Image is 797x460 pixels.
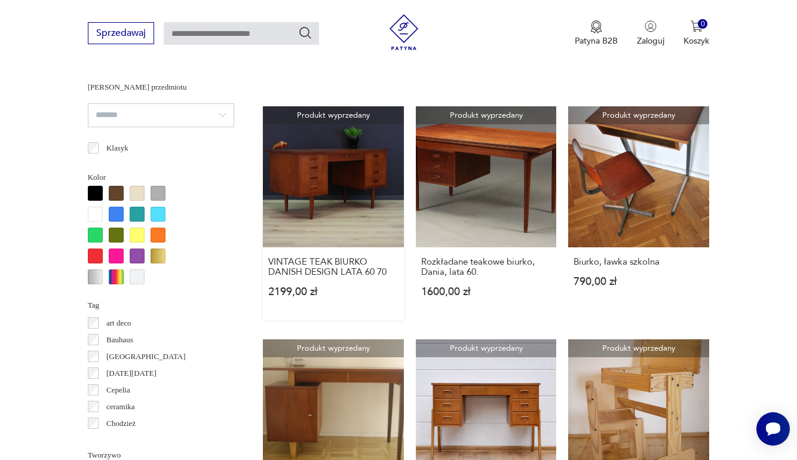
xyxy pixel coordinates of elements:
[88,30,154,38] a: Sprzedawaj
[575,35,618,47] p: Patyna B2B
[568,106,709,320] a: Produkt wyprzedanyBiurko, ławka szkolnaBiurko, ławka szkolna790,00 zł
[698,19,708,29] div: 0
[590,20,602,33] img: Ikona medalu
[421,257,551,277] h3: Rozkładane teakowe biurko, Dania, lata 60.
[416,106,557,320] a: Produkt wyprzedanyRozkładane teakowe biurko, Dania, lata 60.Rozkładane teakowe biurko, Dania, lat...
[683,35,709,47] p: Koszyk
[756,412,790,446] iframe: Smartsupp widget button
[574,257,704,267] h3: Biurko, ławka szkolna
[88,81,234,94] p: [PERSON_NAME] przedmiotu
[106,434,135,447] p: Ćmielów
[574,277,704,287] p: 790,00 zł
[268,257,399,277] h3: VINTAGE TEAK BIURKO DANISH DESIGN LATA 60 70
[645,20,657,32] img: Ikonka użytkownika
[268,287,399,297] p: 2199,00 zł
[106,350,186,363] p: [GEOGRAPHIC_DATA]
[421,287,551,297] p: 1600,00 zł
[575,20,618,47] a: Ikona medaluPatyna B2B
[298,26,312,40] button: Szukaj
[575,20,618,47] button: Patyna B2B
[683,20,709,47] button: 0Koszyk
[106,317,131,330] p: art deco
[88,299,234,312] p: Tag
[106,367,157,380] p: [DATE][DATE]
[637,35,664,47] p: Zaloguj
[106,400,135,413] p: ceramika
[386,14,422,50] img: Patyna - sklep z meblami i dekoracjami vintage
[691,20,703,32] img: Ikona koszyka
[88,22,154,44] button: Sprzedawaj
[88,171,234,184] p: Kolor
[106,333,133,346] p: Bauhaus
[106,142,128,155] p: Klasyk
[263,106,404,320] a: Produkt wyprzedanyVINTAGE TEAK BIURKO DANISH DESIGN LATA 60 70VINTAGE TEAK BIURKO DANISH DESIGN L...
[106,417,136,430] p: Chodzież
[106,384,130,397] p: Cepelia
[637,20,664,47] button: Zaloguj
